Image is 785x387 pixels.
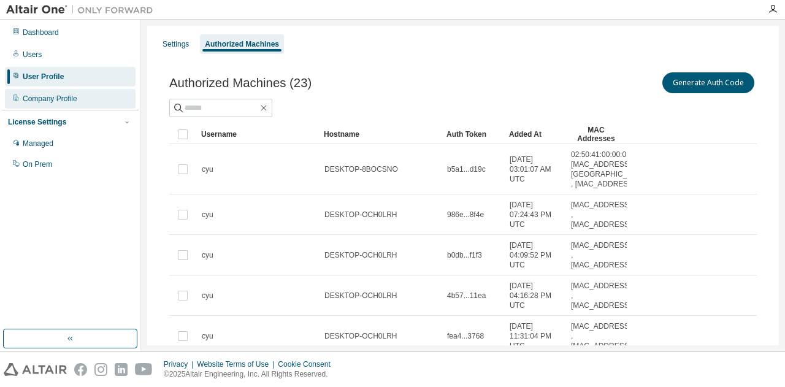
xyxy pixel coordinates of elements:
span: cyu [202,331,213,341]
span: DESKTOP-OCH0LRH [324,291,397,301]
span: DESKTOP-8BOCSNO [324,164,398,174]
div: Added At [509,125,561,144]
button: Generate Auth Code [662,72,754,93]
div: Auth Token [446,125,499,144]
img: Altair One [6,4,159,16]
span: cyu [202,291,213,301]
div: Cookie Consent [278,359,337,369]
span: [MAC_ADDRESS] , [MAC_ADDRESS] [571,240,631,270]
span: [DATE] 04:09:52 PM UTC [510,240,560,270]
div: Company Profile [23,94,77,104]
span: [MAC_ADDRESS] , [MAC_ADDRESS] [571,281,631,310]
div: Managed [23,139,53,148]
div: License Settings [8,117,66,127]
span: cyu [202,210,213,220]
span: b0db...f1f3 [447,250,482,260]
div: On Prem [23,159,52,169]
div: MAC Addresses [570,125,622,144]
span: DESKTOP-OCH0LRH [324,331,397,341]
span: [DATE] 04:16:28 PM UTC [510,281,560,310]
span: cyu [202,250,213,260]
span: [DATE] 11:31:04 PM UTC [510,321,560,351]
span: DESKTOP-OCH0LRH [324,250,397,260]
p: © 2025 Altair Engineering, Inc. All Rights Reserved. [164,369,338,380]
div: Users [23,50,42,59]
img: instagram.svg [94,363,107,376]
span: Authorized Machines (23) [169,76,312,90]
div: User Profile [23,72,64,82]
div: Hostname [324,125,437,144]
span: 02:50:41:00:00:01 , [MAC_ADDRESS][GEOGRAPHIC_DATA] , [MAC_ADDRESS] [571,150,648,189]
div: Website Terms of Use [197,359,278,369]
div: Username [201,125,314,144]
img: youtube.svg [135,363,153,376]
span: [DATE] 03:01:07 AM UTC [510,155,560,184]
span: b5a1...d19c [447,164,486,174]
span: fea4...3768 [447,331,484,341]
span: DESKTOP-OCH0LRH [324,210,397,220]
span: 986e...8f4e [447,210,484,220]
div: Authorized Machines [205,39,279,49]
div: Settings [163,39,189,49]
img: linkedin.svg [115,363,128,376]
img: altair_logo.svg [4,363,67,376]
span: 4b57...11ea [447,291,486,301]
span: [MAC_ADDRESS] , [MAC_ADDRESS] [571,321,631,351]
div: Privacy [164,359,197,369]
img: facebook.svg [74,363,87,376]
span: [MAC_ADDRESS] , [MAC_ADDRESS] [571,200,631,229]
span: cyu [202,164,213,174]
span: [DATE] 07:24:43 PM UTC [510,200,560,229]
div: Dashboard [23,28,59,37]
